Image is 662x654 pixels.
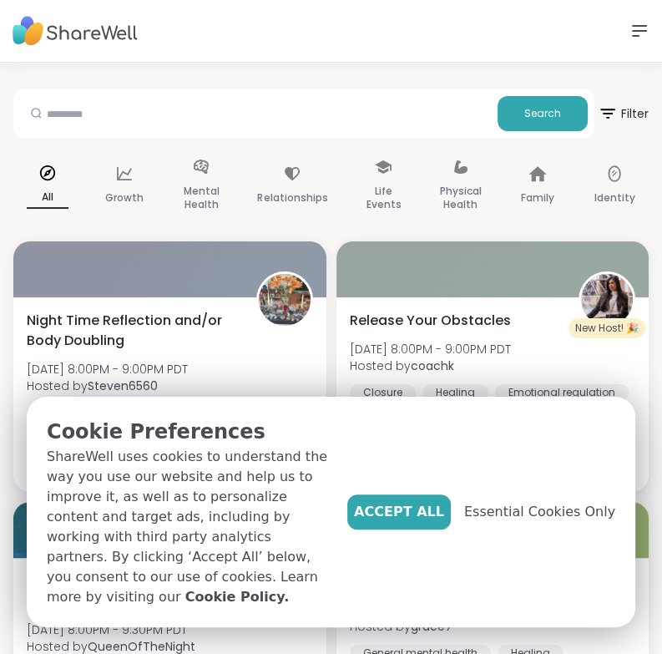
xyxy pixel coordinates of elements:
[257,188,327,208] p: Relationships
[569,318,645,338] div: New Host! 🎉
[350,341,511,357] span: [DATE] 8:00PM - 9:00PM PDT
[581,274,633,326] img: coachk
[347,494,451,530] button: Accept All
[440,181,482,215] p: Physical Health
[411,357,454,374] b: coachk
[180,181,222,215] p: Mental Health
[27,187,68,209] p: All
[27,378,188,394] span: Hosted by
[464,502,615,522] span: Essential Cookies Only
[13,8,138,54] img: ShareWell Nav Logo
[259,274,311,326] img: Steven6560
[362,181,404,215] p: Life Events
[495,384,629,401] div: Emotional regulation
[185,587,289,607] a: Cookie Policy.
[594,188,634,208] p: Identity
[498,96,588,131] button: Search
[27,621,195,638] span: [DATE] 8:00PM - 9:30PM PDT
[521,188,554,208] p: Family
[350,311,511,331] span: Release Your Obstacles
[27,311,238,351] span: Night Time Reflection and/or Body Doubling
[598,94,649,134] span: Filter
[47,447,334,607] p: ShareWell uses cookies to understand the way you use our website and help us to improve it, as we...
[350,357,511,374] span: Hosted by
[350,384,416,401] div: Closure
[524,106,561,121] span: Search
[354,502,444,522] span: Accept All
[88,378,158,394] b: Steven6560
[422,384,488,401] div: Healing
[47,417,334,447] p: Cookie Preferences
[27,361,188,378] span: [DATE] 8:00PM - 9:00PM PDT
[598,89,649,138] button: Filter
[105,188,144,208] p: Growth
